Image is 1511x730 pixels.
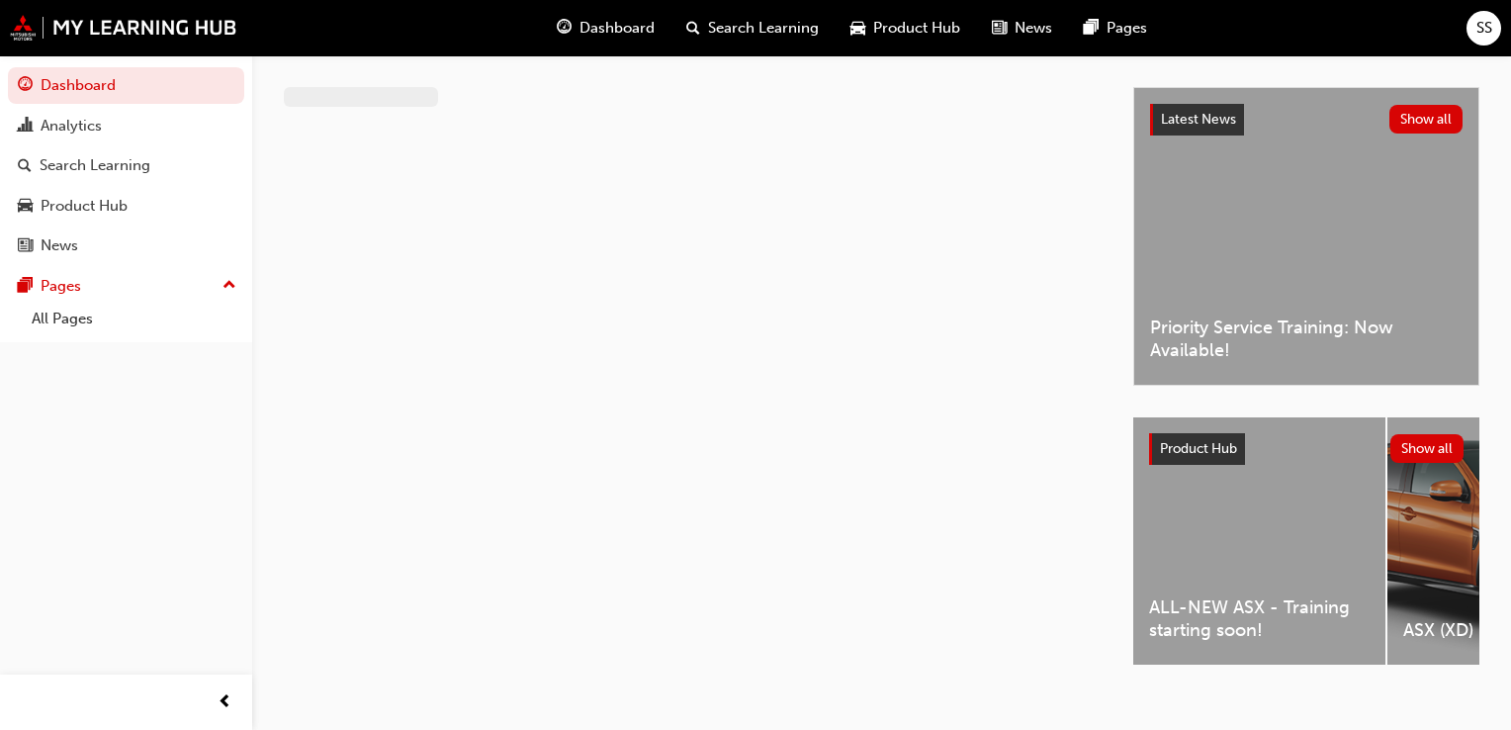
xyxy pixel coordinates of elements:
[992,16,1007,41] span: news-icon
[41,115,102,137] div: Analytics
[1133,417,1385,665] a: ALL-NEW ASX - Training starting soon!
[1015,17,1052,40] span: News
[1068,8,1163,48] a: pages-iconPages
[8,67,244,104] a: Dashboard
[1389,105,1464,134] button: Show all
[1133,87,1479,386] a: Latest NewsShow allPriority Service Training: Now Available!
[18,237,33,255] span: news-icon
[686,16,700,41] span: search-icon
[18,157,32,175] span: search-icon
[1150,317,1463,361] span: Priority Service Training: Now Available!
[8,147,244,184] a: Search Learning
[1160,440,1237,457] span: Product Hub
[557,16,572,41] span: guage-icon
[41,195,128,218] div: Product Hub
[873,17,960,40] span: Product Hub
[1107,17,1147,40] span: Pages
[18,278,33,296] span: pages-icon
[1149,596,1370,641] span: ALL-NEW ASX - Training starting soon!
[18,118,33,136] span: chart-icon
[708,17,819,40] span: Search Learning
[18,77,33,95] span: guage-icon
[1161,111,1236,128] span: Latest News
[10,15,237,41] img: mmal
[1150,104,1463,136] a: Latest NewsShow all
[222,273,236,299] span: up-icon
[8,228,244,264] a: News
[835,8,976,48] a: car-iconProduct Hub
[218,690,232,715] span: prev-icon
[670,8,835,48] a: search-iconSearch Learning
[1084,16,1099,41] span: pages-icon
[8,63,244,268] button: DashboardAnalyticsSearch LearningProduct HubNews
[8,188,244,225] a: Product Hub
[40,154,150,177] div: Search Learning
[24,304,244,334] a: All Pages
[41,234,78,257] div: News
[850,16,865,41] span: car-icon
[1467,11,1501,46] button: SS
[8,268,244,305] button: Pages
[18,198,33,216] span: car-icon
[1390,434,1465,463] button: Show all
[1476,17,1492,40] span: SS
[8,108,244,144] a: Analytics
[579,17,655,40] span: Dashboard
[41,275,81,298] div: Pages
[1149,433,1464,465] a: Product HubShow all
[976,8,1068,48] a: news-iconNews
[541,8,670,48] a: guage-iconDashboard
